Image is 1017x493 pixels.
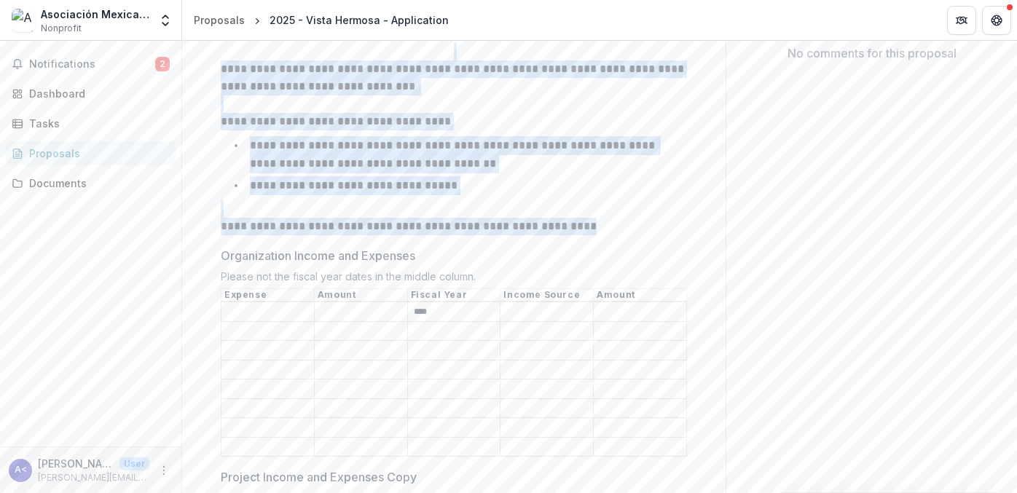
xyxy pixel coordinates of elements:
div: 2025 - Vista Hermosa - Application [270,12,449,28]
button: More [155,462,173,479]
a: Dashboard [6,82,176,106]
span: Notifications [29,58,155,71]
th: Amount [314,289,407,302]
p: User [119,457,149,470]
button: Partners [947,6,976,35]
p: Organization Income and Expenses [221,247,415,264]
div: Please not the fiscal year dates in the middle column. [221,270,687,288]
img: Asociación Mexicana de Transformación Rural y Urbana A.C (Amextra, Inc.) [12,9,35,32]
a: Proposals [6,141,176,165]
span: Nonprofit [41,22,82,35]
p: Project Income and Expenses Copy [221,468,417,486]
a: Documents [6,171,176,195]
div: Alejandra Romero <alejandra.romero@amextra.org> [15,465,27,475]
nav: breadcrumb [188,9,455,31]
p: No comments for this proposal [788,44,957,62]
a: Tasks [6,111,176,135]
div: Proposals [29,146,164,161]
th: Fiscal Year [407,289,500,302]
div: Tasks [29,116,164,131]
button: Get Help [982,6,1011,35]
th: Amount [594,289,687,302]
span: 2 [155,57,170,71]
th: Expense [221,289,315,302]
button: Open entity switcher [155,6,176,35]
th: Income Source [500,289,594,302]
p: [PERSON_NAME] <[PERSON_NAME][EMAIL_ADDRESS][PERSON_NAME][DOMAIN_NAME]> [38,456,114,471]
a: Proposals [188,9,251,31]
div: Documents [29,175,164,191]
div: Proposals [194,12,245,28]
div: Dashboard [29,86,164,101]
div: Asociación Mexicana de Transformación Rural y Urbana A.C (Amextra, Inc.) [41,7,149,22]
p: [PERSON_NAME][EMAIL_ADDRESS][PERSON_NAME][DOMAIN_NAME] [38,471,149,484]
button: Notifications2 [6,52,176,76]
